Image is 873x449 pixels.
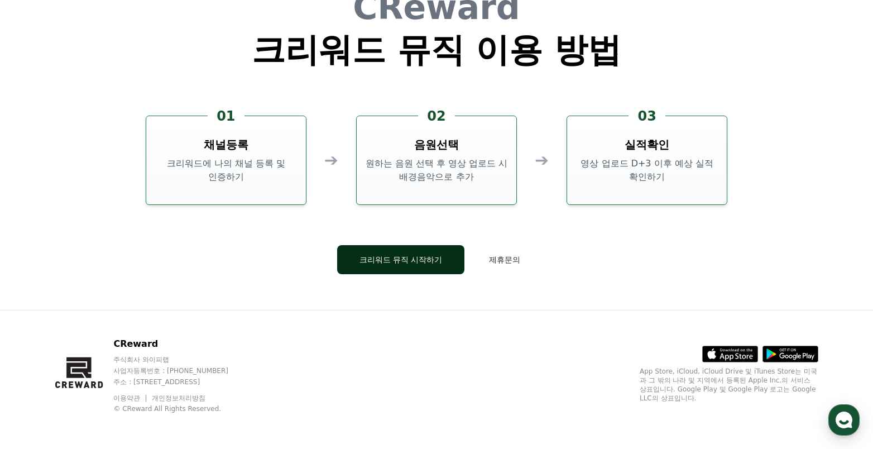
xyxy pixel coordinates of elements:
span: 설정 [172,371,186,380]
p: 주소 : [STREET_ADDRESS] [113,378,250,386]
a: 설정 [144,354,214,382]
h3: 채널등록 [204,137,248,152]
span: 대화 [102,371,116,380]
h3: 음원선택 [414,137,459,152]
button: 크리워드 뮤직 시작하기 [337,245,465,274]
div: ➔ [324,150,338,170]
div: ➔ [535,150,549,170]
a: 이용약관 [113,394,148,402]
span: 홈 [35,371,42,380]
p: 사업자등록번호 : [PHONE_NUMBER] [113,366,250,375]
a: 홈 [3,354,74,382]
h1: 크리워드 뮤직 이용 방법 [252,33,622,66]
div: 02 [418,107,454,125]
div: 03 [629,107,665,125]
p: CReward [113,337,250,351]
div: 01 [208,107,244,125]
p: © CReward All Rights Reserved. [113,404,250,413]
p: 원하는 음원 선택 후 영상 업로드 시 배경음악으로 추가 [361,157,512,184]
p: 크리워드에 나의 채널 등록 및 인증하기 [151,157,301,184]
p: 영상 업로드 D+3 이후 예상 실적 확인하기 [572,157,722,184]
a: 대화 [74,354,144,382]
a: 개인정보처리방침 [152,394,205,402]
h3: 실적확인 [625,137,669,152]
p: 주식회사 와이피랩 [113,355,250,364]
p: App Store, iCloud, iCloud Drive 및 iTunes Store는 미국과 그 밖의 나라 및 지역에서 등록된 Apple Inc.의 서비스 상표입니다. Goo... [640,367,818,403]
button: 제휴문의 [473,245,536,274]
